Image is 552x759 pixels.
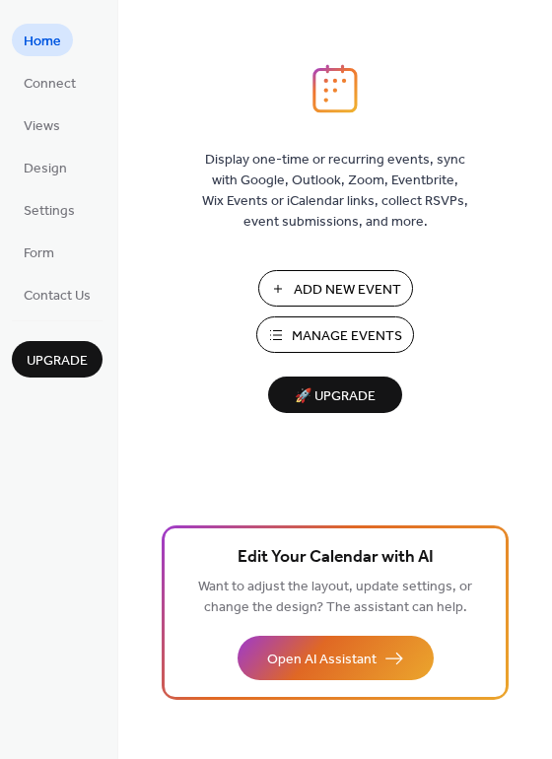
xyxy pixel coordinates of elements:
[12,193,87,226] a: Settings
[256,316,414,353] button: Manage Events
[198,574,472,621] span: Want to adjust the layout, update settings, or change the design? The assistant can help.
[27,351,88,372] span: Upgrade
[12,108,72,141] a: Views
[12,24,73,56] a: Home
[24,32,61,52] span: Home
[24,201,75,222] span: Settings
[12,278,103,310] a: Contact Us
[24,286,91,307] span: Contact Us
[238,544,434,572] span: Edit Your Calendar with AI
[24,243,54,264] span: Form
[238,636,434,680] button: Open AI Assistant
[24,116,60,137] span: Views
[294,280,401,301] span: Add New Event
[12,151,79,183] a: Design
[280,383,390,410] span: 🚀 Upgrade
[268,377,402,413] button: 🚀 Upgrade
[292,326,402,347] span: Manage Events
[12,66,88,99] a: Connect
[258,270,413,307] button: Add New Event
[202,150,468,233] span: Display one-time or recurring events, sync with Google, Outlook, Zoom, Eventbrite, Wix Events or ...
[267,650,377,670] span: Open AI Assistant
[24,74,76,95] span: Connect
[312,64,358,113] img: logo_icon.svg
[12,236,66,268] a: Form
[24,159,67,179] span: Design
[12,341,103,378] button: Upgrade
